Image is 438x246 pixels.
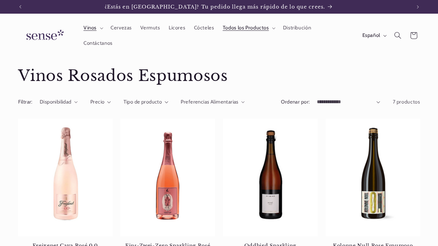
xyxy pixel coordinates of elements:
[194,25,214,31] span: Cócteles
[18,26,69,45] img: Sense
[15,23,72,48] a: Sense
[283,25,311,31] span: Distribución
[181,98,245,106] summary: Preferencias Alimentarias (0 seleccionado)
[83,25,96,31] span: Vinos
[106,20,136,36] a: Cervezas
[90,98,111,106] summary: Precio
[79,36,117,51] a: Contáctanos
[136,20,165,36] a: Vermuts
[111,25,132,31] span: Cervezas
[105,4,325,10] span: ¿Estás en [GEOGRAPHIC_DATA]? Tu pedido llega más rápido de lo que crees.
[40,98,78,106] summary: Disponibilidad (0 seleccionado)
[181,99,239,105] span: Preferencias Alimentarias
[390,28,405,43] summary: Búsqueda
[279,20,315,36] a: Distribución
[124,98,168,106] summary: Tipo de producto (0 seleccionado)
[18,66,420,86] h1: Vinos Rosados Espumosos
[223,25,269,31] span: Todos los Productos
[190,20,218,36] a: Cócteles
[90,99,105,105] span: Precio
[164,20,190,36] a: Licores
[362,32,380,39] span: Español
[18,98,33,106] h2: Filtrar:
[358,29,390,42] button: Español
[169,25,185,31] span: Licores
[393,99,420,105] span: 7 productos
[140,25,160,31] span: Vermuts
[40,99,72,105] span: Disponibilidad
[83,40,113,46] span: Contáctanos
[124,99,162,105] span: Tipo de producto
[79,20,106,36] summary: Vinos
[281,99,310,105] label: Ordenar por:
[218,20,279,36] summary: Todos los Productos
